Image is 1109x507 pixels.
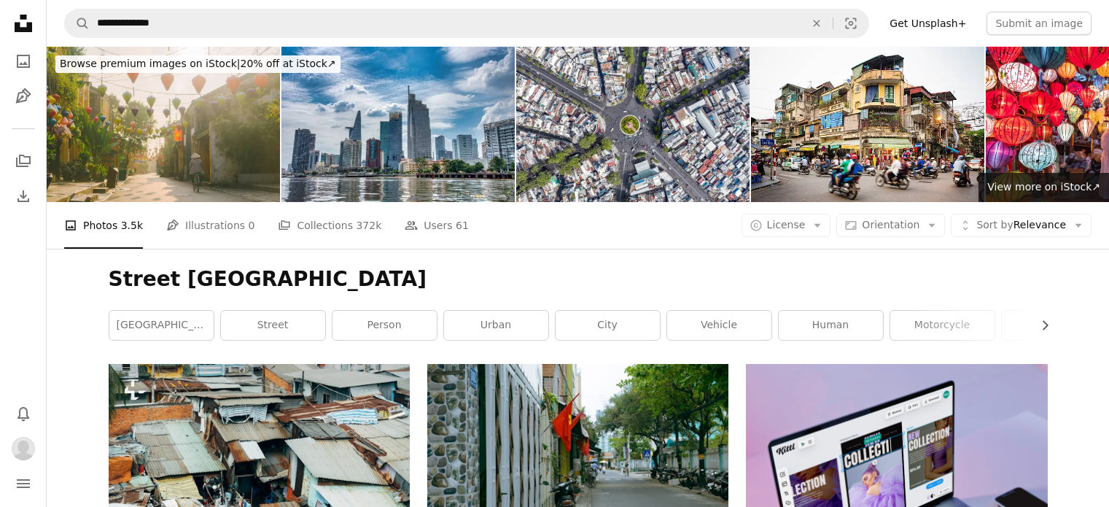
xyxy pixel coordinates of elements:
a: Download History [9,182,38,211]
a: person [332,311,437,340]
span: Browse premium images on iStock | [60,58,240,69]
a: Photos [9,47,38,76]
a: human [779,311,883,340]
form: Find visuals sitewide [64,9,869,38]
a: urban [444,311,548,340]
button: Menu [9,469,38,498]
img: Beautiful roundabout [516,47,750,202]
img: Busy street corner in old town Hanoi Vietnam [751,47,984,202]
button: Search Unsplash [65,9,90,37]
img: Woman walking in Hoi An in the morning [47,47,280,202]
button: Visual search [833,9,868,37]
a: Collections 372k [278,202,381,249]
a: Users 61 [405,202,469,249]
span: License [767,219,806,231]
a: Get Unsplash+ [881,12,975,35]
span: Relevance [976,218,1066,233]
button: License [742,214,831,237]
a: Browse premium images on iStock|20% off at iStock↗ [47,47,349,82]
span: Orientation [862,219,919,231]
button: Profile [9,434,38,463]
a: street [221,311,325,340]
a: [GEOGRAPHIC_DATA] [109,311,214,340]
button: Clear [801,9,833,37]
span: View more on iStock ↗ [987,181,1100,193]
span: 61 [456,217,469,233]
a: Collections [9,147,38,176]
a: motorcycle [890,311,995,340]
span: 372k [356,217,381,233]
a: a group of shacks that are next to each other [109,457,410,471]
a: A motor scooter parked on the side of a street [427,457,728,471]
a: vehicle [667,311,771,340]
a: Illustrations [9,82,38,111]
a: road [1002,311,1106,340]
button: Notifications [9,399,38,428]
a: Illustrations 0 [166,202,254,249]
span: 20% off at iStock ↗ [60,58,336,69]
a: View more on iStock↗ [978,173,1109,202]
button: Sort byRelevance [951,214,1092,237]
button: Orientation [836,214,945,237]
span: 0 [249,217,255,233]
span: Sort by [976,219,1013,231]
img: Avatar of user Lê Nguyễn Thiên Kim [12,437,35,460]
h1: Street [GEOGRAPHIC_DATA] [109,266,1048,293]
img: Ho Chi Minh City skyline and the Saigon River. Amazing colorful view of skyscraper and other mode... [281,47,515,202]
a: city [556,311,660,340]
button: Submit an image [987,12,1092,35]
button: scroll list to the right [1032,311,1048,340]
